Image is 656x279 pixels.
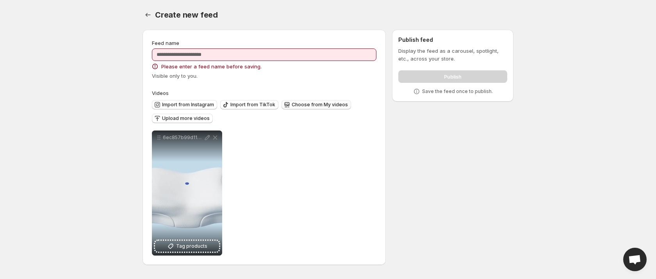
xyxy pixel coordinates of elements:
p: Save the feed once to publish. [422,88,493,95]
span: Please enter a feed name before saving. [161,63,262,70]
span: Upload more videos [162,115,210,122]
button: Import from Instagram [152,100,217,109]
span: Create new feed [155,10,218,20]
span: Import from Instagram [162,102,214,108]
button: Tag products [155,241,219,252]
span: Import from TikTok [230,102,275,108]
span: Tag products [176,242,207,250]
span: Videos [152,90,169,96]
p: 6ec857b99d114e99835ad0632070eef7HD-720p-16Mbps-33840219 [163,134,203,141]
button: Upload more videos [152,114,213,123]
button: Import from TikTok [220,100,278,109]
button: Settings [143,9,153,20]
div: 6ec857b99d114e99835ad0632070eef7HD-720p-16Mbps-33840219Tag products [152,131,222,256]
h2: Publish feed [398,36,507,44]
span: Feed name [152,40,179,46]
p: Display the feed as a carousel, spotlight, etc., across your store. [398,47,507,63]
div: Open chat [623,248,647,271]
span: Visible only to you. [152,73,198,79]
